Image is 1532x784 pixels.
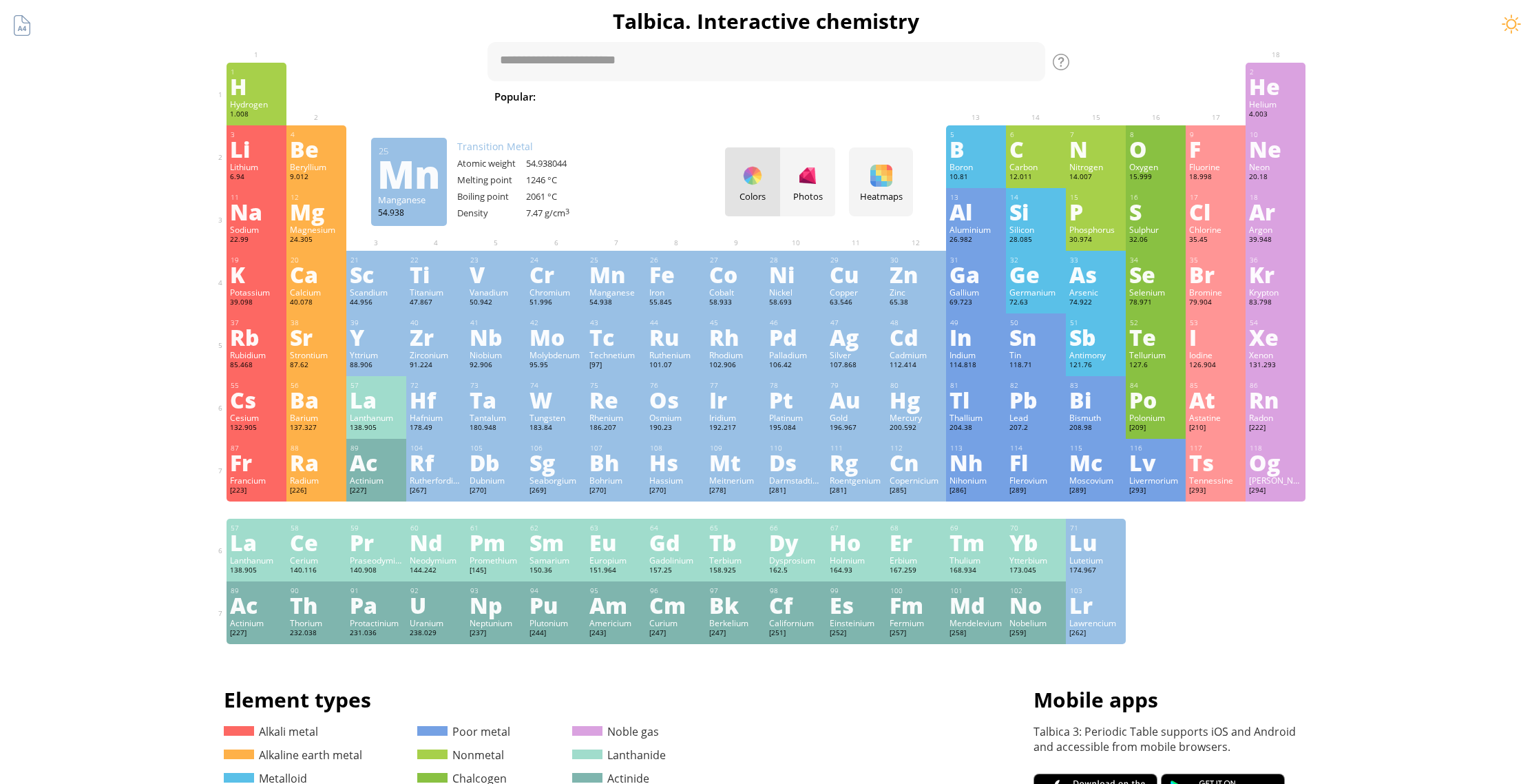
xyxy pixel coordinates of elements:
div: Popular: [494,88,546,107]
div: 14.007 [1069,172,1122,183]
div: Tantalum [470,412,523,423]
div: 127.6 [1129,360,1182,371]
div: Germanium [1009,287,1062,298]
div: 7.47 g/cm [526,207,595,219]
a: Alkaline earth metal [224,747,362,763]
div: 44 [650,318,702,327]
div: Ba [290,389,343,411]
div: Tungsten [529,412,583,423]
div: Xenon [1249,349,1302,360]
div: 32.06 [1129,235,1182,246]
div: 9 [1190,130,1242,139]
div: Lanthanum [350,412,403,423]
div: Fe [649,263,702,285]
div: 16 [1130,193,1182,202]
div: F [1189,138,1242,160]
div: Sodium [230,224,283,235]
sub: 4 [865,96,869,105]
div: Lithium [230,161,283,172]
div: 37 [231,318,283,327]
div: Sb [1069,326,1122,348]
div: Chromium [529,287,583,298]
div: Rhenium [589,412,642,423]
h1: Talbica. Interactive chemistry [216,7,1317,35]
div: Photos [780,190,835,203]
div: 112.414 [890,360,943,371]
div: Potassium [230,287,283,298]
div: Niobium [470,349,523,360]
a: Poor metal [417,724,510,739]
div: Chlorine [1189,224,1242,235]
sup: 3 [565,207,569,216]
div: 3 [231,130,283,139]
div: 20 [291,256,343,265]
div: 28 [770,256,822,265]
a: Noble gas [572,724,659,739]
a: Nonmetal [417,747,504,763]
div: 83 [1070,381,1122,390]
div: 8 [1130,130,1182,139]
div: In [949,326,1003,348]
div: 17 [1190,193,1242,202]
div: Mn [589,263,642,285]
div: 85 [1190,381,1242,390]
div: Br [1189,263,1242,285]
div: Titanium [410,287,463,298]
div: 38 [291,318,343,327]
div: Iridium [709,412,762,423]
div: Iodine [1189,349,1242,360]
div: Tin [1009,349,1062,360]
div: 88.906 [350,360,403,371]
div: Bi [1069,389,1122,411]
div: Cadmium [890,349,943,360]
div: 45 [710,318,762,327]
div: Indium [949,349,1003,360]
div: 54.938044 [526,157,595,169]
div: 114.818 [949,360,1003,371]
div: Beryllium [290,161,343,172]
div: 82 [1010,381,1062,390]
span: Methane [921,88,981,105]
div: B [949,138,1003,160]
div: 39.948 [1249,235,1302,246]
div: 5 [950,130,1003,139]
div: 30 [890,256,943,265]
div: 74 [530,381,583,390]
div: 11 [231,193,283,202]
div: Co [709,263,762,285]
div: Neon [1249,161,1302,172]
div: 101.07 [649,360,702,371]
div: Pt [769,389,822,411]
div: 131.293 [1249,360,1302,371]
div: 76 [650,381,702,390]
div: Hg [890,389,943,411]
div: Osmium [649,412,702,423]
div: 10.81 [949,172,1003,183]
div: [97] [589,360,642,371]
div: Cd [890,326,943,348]
div: Copper [830,287,883,298]
div: 26.982 [949,235,1003,246]
div: 36 [1250,256,1302,265]
div: 53 [1190,318,1242,327]
div: Ga [949,263,1003,285]
div: 54.938 [378,207,440,218]
div: Nickel [769,287,822,298]
div: Pd [769,326,822,348]
div: 15.999 [1129,172,1182,183]
div: I [1189,326,1242,348]
div: Rn [1249,389,1302,411]
div: 126.904 [1189,360,1242,371]
div: 44.956 [350,298,403,309]
div: 87.62 [290,360,343,371]
div: Cr [529,263,583,285]
div: Rh [709,326,762,348]
div: 2061 °C [526,190,595,203]
div: 74.922 [1069,298,1122,309]
div: Ca [290,263,343,285]
div: 118.71 [1009,360,1062,371]
div: 48 [890,318,943,327]
div: 72.63 [1009,298,1062,309]
div: Rubidium [230,349,283,360]
div: Si [1009,200,1062,223]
